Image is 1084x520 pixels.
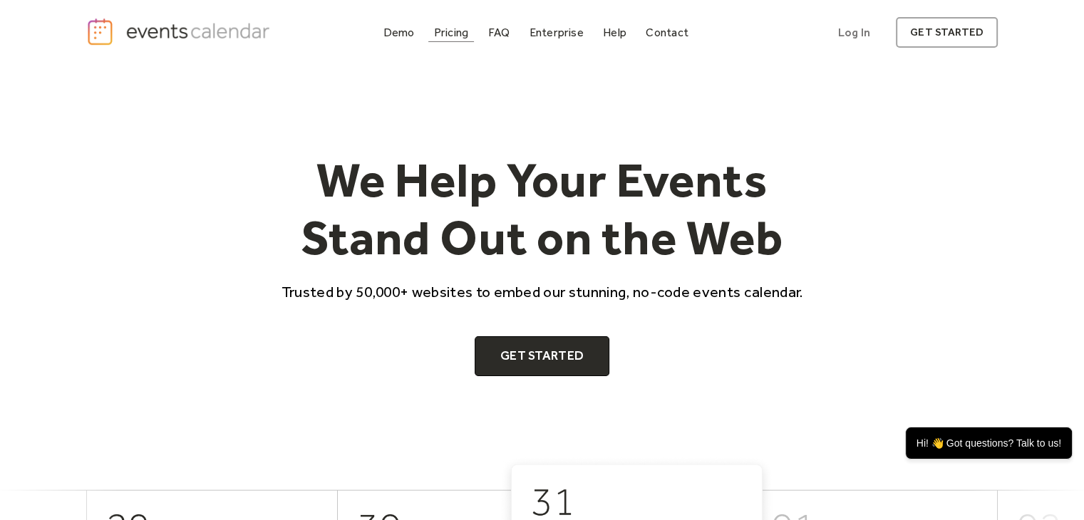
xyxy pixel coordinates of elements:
[597,23,632,42] a: Help
[523,23,589,42] a: Enterprise
[603,28,626,36] div: Help
[640,23,694,42] a: Contact
[269,281,816,302] p: Trusted by 50,000+ websites to embed our stunning, no-code events calendar.
[482,23,516,42] a: FAQ
[488,28,510,36] div: FAQ
[378,23,420,42] a: Demo
[434,28,469,36] div: Pricing
[896,17,998,48] a: get started
[428,23,475,42] a: Pricing
[269,151,816,267] h1: We Help Your Events Stand Out on the Web
[824,17,884,48] a: Log In
[475,336,609,376] a: Get Started
[529,28,583,36] div: Enterprise
[86,17,274,46] a: home
[646,28,688,36] div: Contact
[383,28,415,36] div: Demo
